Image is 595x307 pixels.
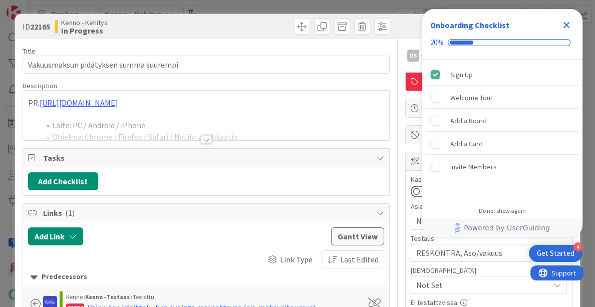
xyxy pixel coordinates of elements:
button: Gantt View [331,227,384,245]
div: Sign Up [450,69,473,81]
span: Support [21,2,46,14]
label: Title [23,47,36,56]
span: Powered by UserGuiding [464,222,550,234]
div: Testaus [411,235,567,242]
div: Asiakas [411,203,567,210]
input: type card name here... [23,56,390,74]
button: Last Edited [323,250,384,268]
div: Welcome Tour is incomplete. [426,87,578,109]
div: 20% [430,38,444,47]
div: Checklist progress: 20% [430,38,574,47]
div: RS [407,50,419,62]
div: Invite Members is incomplete. [426,156,578,178]
div: Invite Members [450,161,497,173]
div: 4 [573,242,582,251]
p: PR: [28,97,385,109]
span: Kenno › [66,293,85,300]
div: Open Get Started checklist, remaining modules: 4 [529,245,582,262]
div: Sign Up is complete. [426,64,578,86]
span: Tasks [43,152,372,164]
div: Add a Board is incomplete. [426,110,578,132]
div: Close Checklist [558,17,574,33]
div: Checklist Container [422,9,582,237]
span: ( 1 ) [65,208,75,218]
span: Not Set [416,279,549,291]
div: Käsitelty suunnittelussa [411,176,567,183]
div: Add a Card [450,138,483,150]
div: Welcome Tour [450,92,493,104]
div: Add a Card is incomplete. [426,133,578,155]
span: Link Type [280,253,313,265]
span: Not Set [416,215,549,227]
b: 22165 [30,22,50,32]
span: Testattu [133,293,154,300]
button: Add Link [28,227,83,245]
a: Powered by UserGuiding [427,219,577,237]
div: Do not show again [479,207,526,215]
div: Predecessors [31,271,382,282]
span: Links [43,207,372,219]
div: Ei testattavissa [411,299,567,306]
div: [DEMOGRAPHIC_DATA] [411,267,567,274]
div: Checklist items [422,60,582,200]
span: ID [23,21,50,33]
span: Last Edited [340,253,379,265]
div: Onboarding Checklist [430,19,509,31]
span: Owner [421,50,444,62]
div: Add a Board [450,115,487,127]
span: Kenno - Kehitys [61,19,108,27]
span: Description [23,81,57,90]
b: In Progress [61,27,108,35]
div: Get Started [537,248,574,258]
a: [URL][DOMAIN_NAME] [40,98,118,108]
div: Footer [422,219,582,237]
span: RESKONTRA, Aso/vakuus [416,247,549,259]
b: Kenno - Testaus › [85,293,133,300]
button: Add Checklist [28,172,98,190]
